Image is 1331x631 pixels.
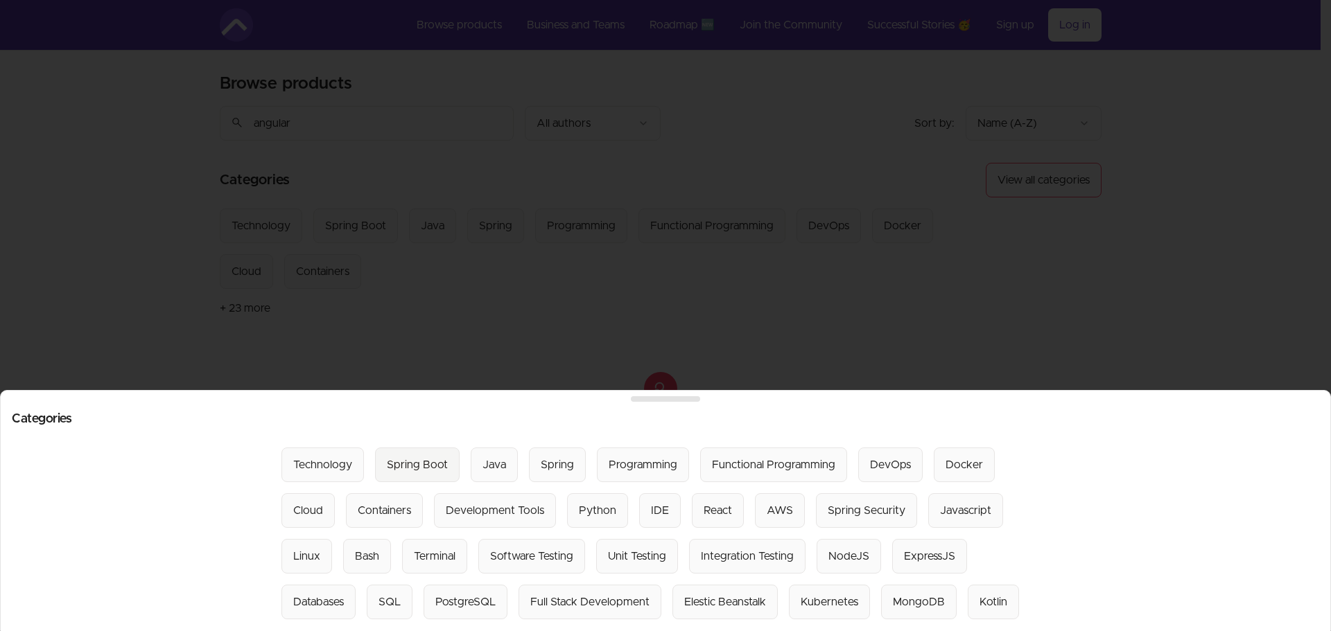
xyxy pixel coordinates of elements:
div: Full Stack Development [530,594,650,610]
div: Software Testing [490,548,573,565]
div: Programming [609,456,677,473]
div: Javascript [940,502,991,519]
div: Docker [946,456,983,473]
div: ExpressJS [904,548,955,565]
div: Elestic Beanstalk [684,594,766,610]
div: Containers [358,502,411,519]
div: Development Tools [446,502,544,519]
div: Cloud [293,502,323,519]
div: Unit Testing [608,548,666,565]
div: Spring Boot [387,456,448,473]
div: Kubernetes [801,594,858,610]
div: AWS [767,502,793,519]
div: Integration Testing [701,548,794,565]
div: Technology [293,456,352,473]
div: Spring [541,456,574,473]
div: Kotlin [980,594,1007,610]
div: Databases [293,594,344,610]
div: SQL [379,594,401,610]
div: DevOps [870,456,911,473]
div: Java [482,456,506,473]
div: MongoDB [893,594,945,610]
div: PostgreSQL [435,594,496,610]
div: Python [579,502,616,519]
div: Terminal [414,548,455,565]
div: IDE [651,502,669,519]
div: NodeJS [828,548,869,565]
div: Spring Security [828,502,905,519]
div: Functional Programming [712,456,835,473]
h2: Categories [12,413,1319,425]
div: Linux [293,548,320,565]
div: React [704,502,732,519]
div: Bash [355,548,379,565]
